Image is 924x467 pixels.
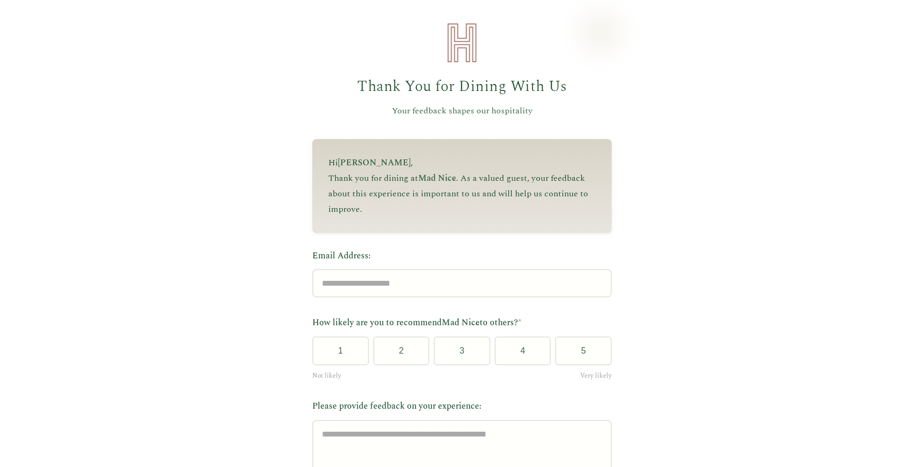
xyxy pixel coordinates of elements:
[328,171,596,217] p: Thank you for dining at . As a valued guest, your feedback about this experience is important to ...
[555,336,612,365] button: 5
[442,316,480,329] span: Mad Nice
[441,21,483,64] img: Heirloom Hospitality Logo
[312,104,612,118] p: Your feedback shapes our hospitality
[312,336,369,365] button: 1
[312,371,341,381] span: Not likely
[495,336,551,365] button: 4
[434,336,490,365] button: 3
[373,336,430,365] button: 2
[312,400,612,414] label: Please provide feedback on your experience:
[418,172,456,185] span: Mad Nice
[312,316,612,330] label: How likely are you to recommend to others?
[580,371,612,381] span: Very likely
[328,155,596,171] p: Hi ,
[338,156,411,169] span: [PERSON_NAME]
[312,249,612,263] label: Email Address:
[312,75,612,99] h1: Thank You for Dining With Us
